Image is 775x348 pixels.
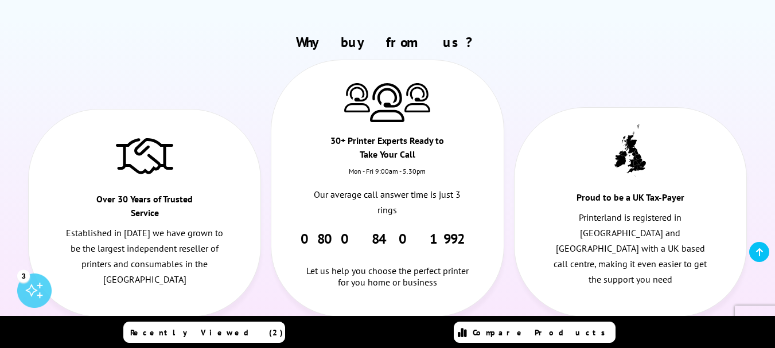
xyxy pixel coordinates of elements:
img: Printer Experts [344,83,370,112]
div: Mon - Fri 9:00am - 5.30pm [271,167,503,187]
div: Proud to be a UK Tax-Payer [573,190,688,210]
img: UK tax payer [614,124,646,177]
div: Let us help you choose the perfect printer for you home or business [306,248,469,288]
div: 3 [17,269,30,282]
img: Printer Experts [404,83,430,112]
div: 30+ Printer Experts Ready to Take Your Call [329,134,445,167]
p: Our average call answer time is just 3 rings [306,187,469,218]
p: Established in [DATE] we have grown to be the largest independent reseller of printers and consum... [64,225,226,288]
a: 0800 840 1992 [301,230,474,248]
div: Over 30 Years of Trusted Service [87,192,202,225]
span: Compare Products [473,327,612,338]
span: Recently Viewed (2) [130,327,283,338]
img: Trusted Service [116,132,173,178]
a: Compare Products [454,322,616,343]
h2: Why buy from us? [24,33,752,51]
p: Printerland is registered in [GEOGRAPHIC_DATA] and [GEOGRAPHIC_DATA] with a UK based call centre,... [549,210,711,288]
a: Recently Viewed (2) [123,322,285,343]
img: Printer Experts [370,83,404,123]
